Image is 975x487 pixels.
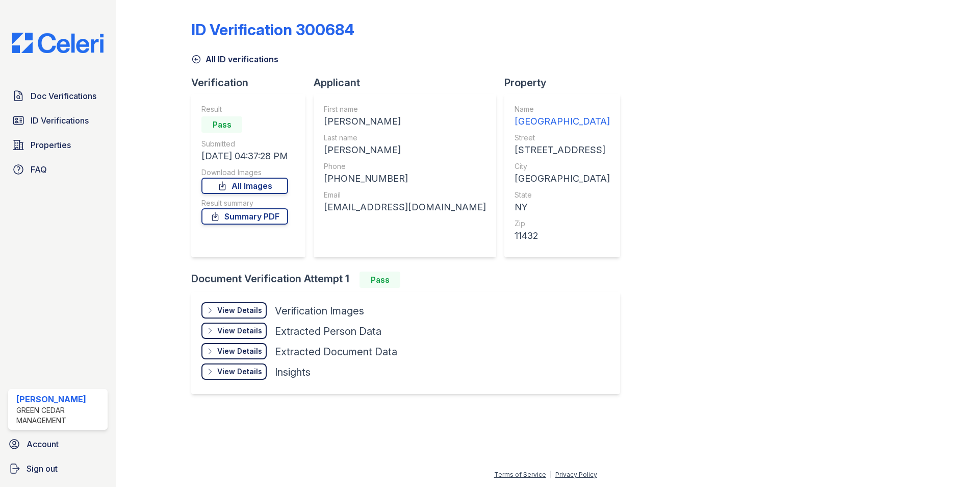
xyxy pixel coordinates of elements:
div: Name [515,104,610,114]
div: Street [515,133,610,143]
a: All Images [201,178,288,194]
div: Verification Images [275,304,364,318]
div: Property [504,76,628,90]
div: Document Verification Attempt 1 [191,272,628,288]
a: Terms of Service [494,471,546,478]
div: View Details [217,305,262,315]
div: City [515,161,610,172]
a: Account [4,434,112,454]
span: Account [27,438,59,450]
span: ID Verifications [31,114,89,127]
div: Pass [201,116,242,133]
div: Email [324,190,486,200]
div: Pass [360,272,400,288]
div: [PERSON_NAME] [16,393,104,405]
div: Green Cedar Management [16,405,104,426]
div: Extracted Document Data [275,345,397,359]
a: Properties [8,135,108,155]
div: Applicant [314,76,504,90]
a: Sign out [4,458,112,479]
div: View Details [217,326,262,336]
div: [GEOGRAPHIC_DATA] [515,172,610,186]
a: Privacy Policy [555,471,597,478]
div: | [550,471,552,478]
span: Properties [31,139,71,151]
div: Last name [324,133,486,143]
span: Doc Verifications [31,90,96,102]
div: [GEOGRAPHIC_DATA] [515,114,610,129]
span: Sign out [27,462,58,475]
div: State [515,190,610,200]
div: ID Verification 300684 [191,20,354,39]
a: Doc Verifications [8,86,108,106]
div: [PERSON_NAME] [324,114,486,129]
a: ID Verifications [8,110,108,131]
div: Verification [191,76,314,90]
div: Insights [275,365,311,379]
div: View Details [217,367,262,377]
div: Download Images [201,167,288,178]
a: FAQ [8,159,108,180]
div: First name [324,104,486,114]
div: Phone [324,161,486,172]
div: 11432 [515,229,610,243]
div: Extracted Person Data [275,324,381,338]
div: [EMAIL_ADDRESS][DOMAIN_NAME] [324,200,486,214]
a: Name [GEOGRAPHIC_DATA] [515,104,610,129]
div: [PHONE_NUMBER] [324,172,486,186]
a: Summary PDF [201,208,288,225]
div: [STREET_ADDRESS] [515,143,610,157]
div: Submitted [201,139,288,149]
span: FAQ [31,163,47,176]
img: CE_Logo_Blue-a8612792a0a2168367f1c8372b55b34899dd931a85d93a1a3d3e32e68fde9ad4.png [4,33,112,53]
div: Result [201,104,288,114]
div: [DATE] 04:37:28 PM [201,149,288,163]
a: All ID verifications [191,53,278,65]
div: View Details [217,346,262,356]
div: Result summary [201,198,288,208]
div: [PERSON_NAME] [324,143,486,157]
div: NY [515,200,610,214]
div: Zip [515,218,610,229]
